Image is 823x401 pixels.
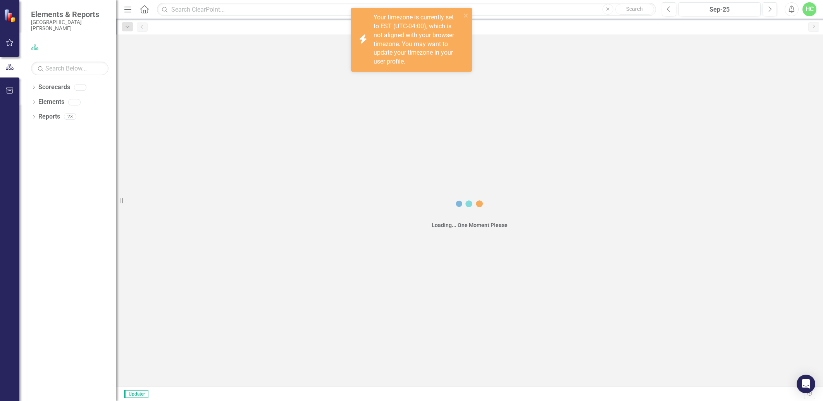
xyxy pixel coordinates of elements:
button: Sep-25 [678,2,761,16]
img: ClearPoint Strategy [4,9,17,22]
div: Sep-25 [681,5,758,14]
div: Loading... One Moment Please [432,221,508,229]
span: Search [626,6,643,12]
input: Search Below... [31,62,108,75]
span: Updater [124,390,148,398]
span: Elements & Reports [31,10,108,19]
div: 23 [64,114,76,120]
button: close [463,11,469,20]
input: Search ClearPoint... [157,3,656,16]
button: Search [615,4,654,15]
a: Elements [38,98,64,107]
a: Reports [38,112,60,121]
div: Open Intercom Messenger [797,375,815,393]
div: Your timezone is currently set to EST (UTC-04:00), which is not aligned with your browser timezon... [374,13,461,66]
button: HC [802,2,816,16]
a: Scorecards [38,83,70,92]
small: [GEOGRAPHIC_DATA][PERSON_NAME] [31,19,108,32]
